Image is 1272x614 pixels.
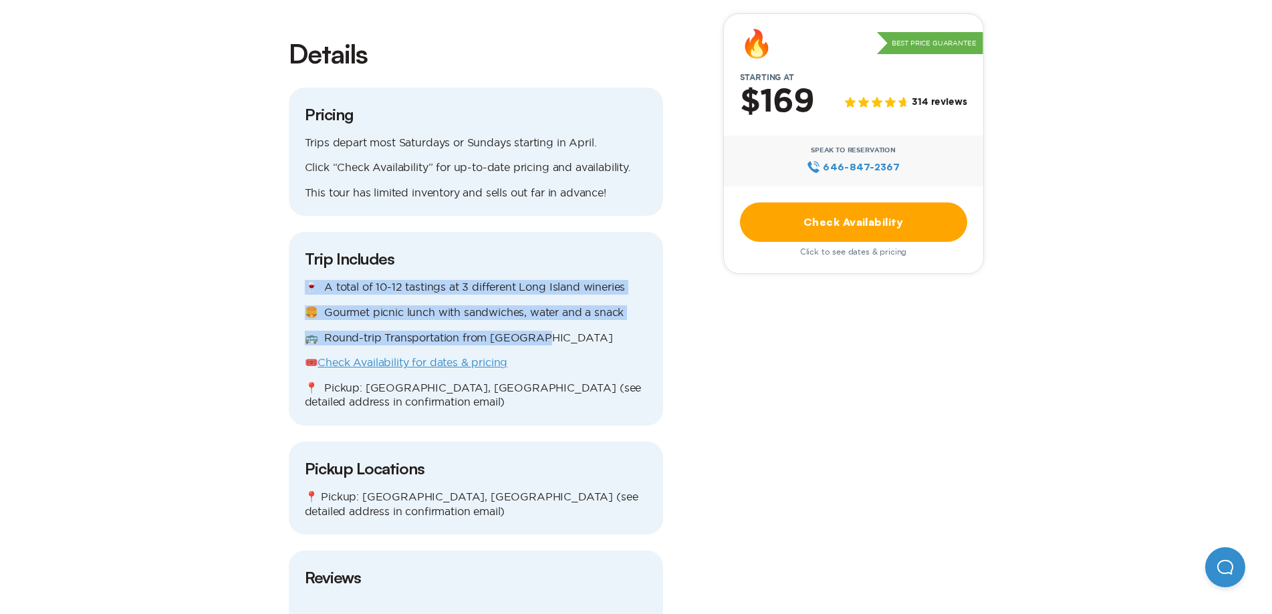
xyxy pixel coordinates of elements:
h3: Trip Includes [305,248,647,269]
p: Trips depart most Saturdays or Sundays starting in April. [305,136,647,150]
span: Starting at [724,73,810,82]
p: Click “Check Availability” for up-to-date pricing and availability. [305,160,647,175]
span: Click to see dates & pricing [800,247,907,257]
p: 🎟️ [305,355,647,370]
p: Best Price Guarantee [877,32,983,55]
h3: Pricing [305,104,647,125]
a: Check Availability [740,202,967,242]
p: 🍷 A total of 10-12 tastings at 3 different Long Island wineries [305,280,647,295]
p: 📍 Pickup: [GEOGRAPHIC_DATA], [GEOGRAPHIC_DATA] (see detailed address in confirmation email) [305,490,647,518]
p: This tour has limited inventory and sells out far in advance! [305,186,647,200]
p: 📍 Pickup: [GEOGRAPHIC_DATA], [GEOGRAPHIC_DATA] (see detailed address in confirmation email) [305,381,647,410]
a: Check Availability for dates & pricing [317,356,507,368]
span: Speak to Reservation [811,146,896,154]
h2: Details [289,35,663,71]
span: 646‍-847‍-2367 [823,160,900,174]
span: 314 reviews [912,98,967,109]
iframe: Help Scout Beacon - Open [1205,547,1245,587]
h3: Pickup Locations [305,458,647,479]
p: 🍔 Gourmet picnic lunch with sandwiches, water and a snack [305,305,647,320]
div: 🔥 [740,30,773,57]
h3: Reviews [305,567,647,588]
h2: $169 [740,85,814,120]
a: 646‍-847‍-2367 [807,160,900,174]
p: 🚌 Round-trip Transportation from [GEOGRAPHIC_DATA] [305,331,647,345]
